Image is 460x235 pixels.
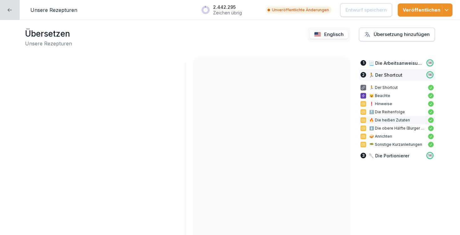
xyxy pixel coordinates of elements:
p: 🏃 Der Shortcut [369,85,425,90]
p: 🔝 Die Reihenfolge [369,109,425,115]
button: Entwurf speichern [340,3,392,17]
p: 📃 Die Arbeitsanweisung [369,60,423,66]
div: Übersetzung hinzufügen [364,31,430,38]
div: 3 [360,153,366,158]
p: 🥄 Die Portionierer [369,152,409,159]
p: Entwurf speichern [345,7,387,13]
p: 🔥 Die heißen Zutaten [369,117,425,123]
p: Unveröffentlichte Änderungen [272,7,329,13]
button: Übersetzung hinzufügen [359,28,435,41]
h1: Übersetzen [25,28,72,40]
p: ⬇️ Die obere Hälfte (Burger & Sandwiches) [369,125,425,131]
p: 2.442.295 [213,4,242,10]
p: 100 [428,154,432,157]
p: 🥗 Sonstige Kurzanleitungen [369,142,425,147]
h2: Unsere Rezepturen [25,40,72,47]
p: Zeichen übrig [213,10,242,16]
p: 🏃 Der Shortcut [369,72,402,78]
p: 100 [428,73,432,77]
p: Unsere Rezepturen [30,6,77,14]
p: 😺 Beachte [369,93,425,99]
button: Veröffentlichen [398,3,452,17]
p: 100 [428,61,432,65]
div: 2 [360,72,366,78]
p: 🥪 Anrichten [369,134,425,139]
div: Veröffentlichen [403,7,447,13]
button: 2.442.295Zeichen übrig [198,2,260,18]
div: 1 [360,60,366,66]
img: us.svg [314,32,321,37]
p: Englisch [324,31,344,38]
p: ❗️ Hinweise [369,101,425,107]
